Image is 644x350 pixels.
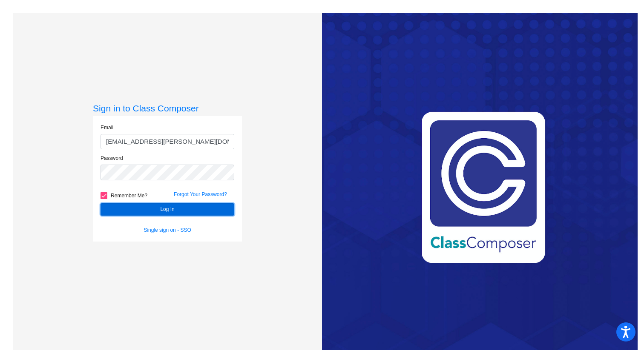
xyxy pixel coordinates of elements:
a: Forgot Your Password? [174,191,227,197]
label: Password [101,154,123,162]
label: Email [101,124,113,131]
span: Remember Me? [111,191,147,201]
h3: Sign in to Class Composer [93,103,242,114]
a: Single sign on - SSO [144,227,191,233]
button: Log In [101,203,234,216]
